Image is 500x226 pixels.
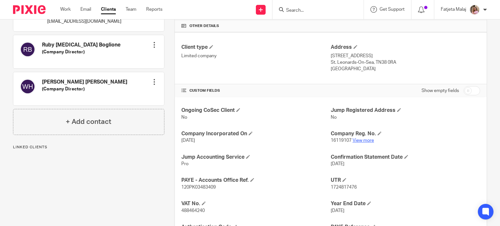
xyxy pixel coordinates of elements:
[331,154,480,161] h4: Confirmation Statement Date
[126,6,136,13] a: Team
[331,200,480,207] h4: Year End Date
[469,5,480,15] img: MicrosoftTeams-image%20(5).png
[181,185,216,190] span: 120PK03483409
[181,44,331,51] h4: Client type
[60,6,71,13] a: Work
[331,59,480,66] p: St. Leonards-On-Sea, TN38 0RA
[146,6,162,13] a: Reports
[353,138,374,143] a: View more
[285,8,344,14] input: Search
[181,208,205,213] span: 488464240
[42,42,120,48] h4: Ruby [MEDICAL_DATA] Boglione
[20,79,35,94] img: svg%3E
[331,107,480,114] h4: Jump Registered Address
[331,185,357,190] span: 1724817476
[47,18,134,25] p: [EMAIL_ADDRESS][DOMAIN_NAME]
[13,5,46,14] img: Pixie
[181,130,331,137] h4: Company Incorporated On
[331,177,480,184] h4: UTR
[181,88,331,93] h4: CUSTOM FIELDS
[331,44,480,51] h4: Address
[181,138,195,143] span: [DATE]
[66,117,111,127] h4: + Add contact
[331,138,352,143] span: 16119107
[42,49,120,55] h5: (Company Director)
[189,23,219,29] span: Other details
[181,162,188,166] span: Pro
[380,7,405,12] span: Get Support
[80,6,91,13] a: Email
[181,107,331,114] h4: Ongoing CoSec Client
[441,6,466,13] p: Fatjeta Malaj
[331,53,480,59] p: [STREET_ADDRESS]
[181,53,331,59] p: Limited company
[331,66,480,72] p: [GEOGRAPHIC_DATA]
[181,200,331,207] h4: VAT No.
[422,87,459,94] label: Show empty fields
[331,130,480,137] h4: Company Reg. No.
[331,162,344,166] span: [DATE]
[101,6,116,13] a: Clients
[181,115,187,120] span: No
[42,79,127,86] h4: [PERSON_NAME] [PERSON_NAME]
[331,208,344,213] span: [DATE]
[20,42,35,57] img: svg%3E
[181,177,331,184] h4: PAYE - Accounts Office Ref.
[331,115,337,120] span: No
[13,145,164,150] p: Linked clients
[181,154,331,161] h4: Jump Accounting Service
[42,86,127,92] h5: (Company Director)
